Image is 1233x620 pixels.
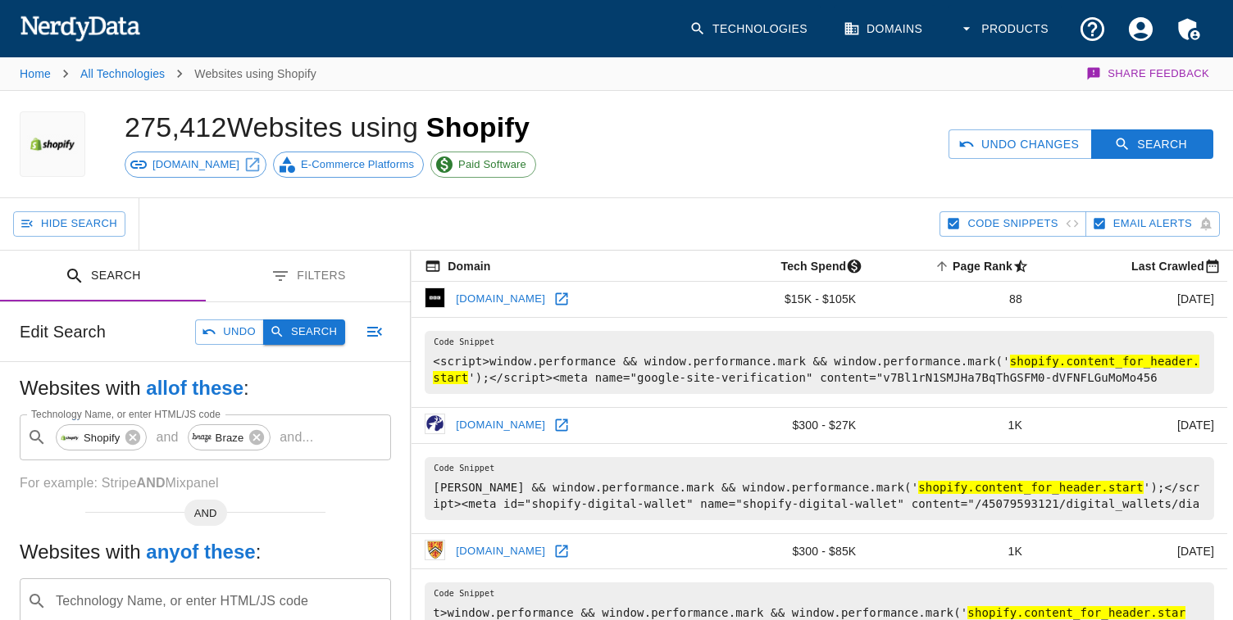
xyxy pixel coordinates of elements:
[207,428,253,447] span: Braze
[940,211,1085,237] button: Hide Code Snippets
[263,319,345,345] button: Search
[1113,215,1192,233] span: You are receiving email alerts for this report. Click to disable.
[1035,282,1227,318] td: [DATE]
[967,215,1058,233] span: Hide Code Snippets
[834,5,935,53] a: Domains
[449,156,535,173] span: Paid Software
[1110,256,1227,276] span: Most recent date this website was successfully crawled
[20,57,316,90] nav: breadcrumb
[1035,533,1227,569] td: [DATE]
[20,67,51,80] a: Home
[125,111,530,143] h1: 275,412 Websites using
[1165,5,1213,53] button: Admin Menu
[869,407,1035,443] td: 1K
[425,540,445,560] img: uwaterloo.ca icon
[692,533,869,569] td: $300 - $85K
[425,414,445,434] img: jkp.com icon
[918,481,1144,494] hl: shopify.content_for_header.start
[949,129,1092,160] button: Undo Changes
[549,413,574,437] a: Open jkp.com in new window
[292,156,423,173] span: E-Commerce Platforms
[146,377,243,399] b: all of these
[1035,407,1227,443] td: [DATE]
[149,428,184,447] p: and
[452,539,549,564] a: [DOMAIN_NAME]
[1091,129,1213,160] button: Search
[27,111,78,177] img: Shopify logo
[869,533,1035,569] td: 1K
[56,424,147,450] div: Shopify
[931,256,1035,276] span: A page popularity ranking based on a domain's backlinks. Smaller numbers signal more popular doma...
[1068,5,1117,53] button: Support and Documentation
[549,287,574,311] a: Open bbc.com in new window
[452,413,549,438] a: [DOMAIN_NAME]
[206,251,412,302] button: Filters
[195,319,264,345] button: Undo
[20,11,140,44] img: NerdyData.com
[425,256,490,276] span: The registered domain name (i.e. "nerdydata.com").
[692,407,869,443] td: $300 - $27K
[425,331,1214,394] pre: <script>window.performance && window.performance.mark && window.performance.mark(' ');</script><m...
[425,287,445,308] img: bbc.com icon
[1084,57,1213,90] button: Share Feedback
[20,539,391,565] h5: Websites with :
[125,152,266,178] a: [DOMAIN_NAME]
[80,67,165,80] a: All Technologies
[1117,5,1165,53] button: Account Settings
[143,156,248,173] span: [DOMAIN_NAME]
[1085,211,1220,237] button: You are receiving email alerts for this report. Click to disable.
[760,256,870,276] span: The estimated minimum and maximum annual tech spend each webpage has, based on the free, freemium...
[273,428,320,447] p: and ...
[680,5,821,53] a: Technologies
[13,211,125,237] button: Hide Search
[136,476,165,490] b: AND
[426,111,530,143] span: Shopify
[20,473,391,493] p: For example: Stripe Mixpanel
[184,505,227,522] span: AND
[31,407,221,421] label: Technology Name, or enter HTML/JS code
[146,541,255,563] b: any of these
[692,282,869,318] td: $15K - $105K
[188,424,271,450] div: Braze
[273,152,424,178] a: E-Commerce Platforms
[425,457,1214,520] pre: [PERSON_NAME] && window.performance.mark && window.performance.mark(' ');</script><meta id="shopi...
[20,319,106,345] h6: Edit Search
[194,66,316,82] p: Websites using Shopify
[20,375,391,401] h5: Websites with :
[549,539,574,563] a: Open uwaterloo.ca in new window
[75,428,129,447] span: Shopify
[452,287,549,312] a: [DOMAIN_NAME]
[949,5,1062,53] button: Products
[869,282,1035,318] td: 88
[433,355,1199,384] hl: shopify.content_for_header.start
